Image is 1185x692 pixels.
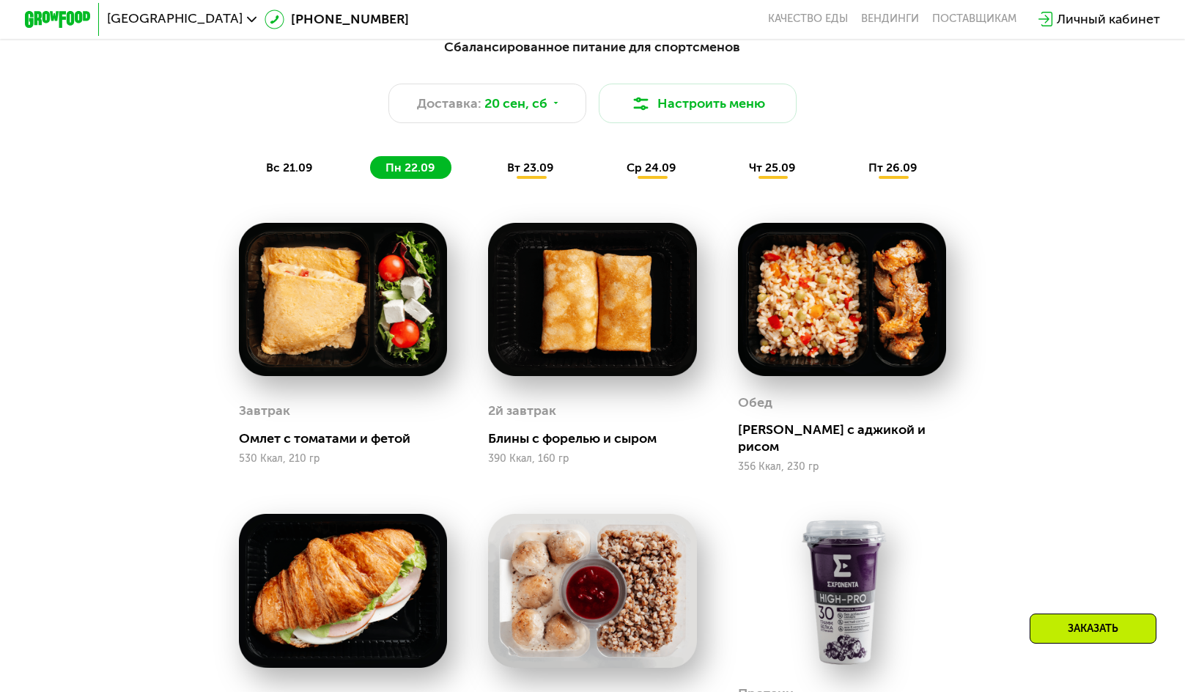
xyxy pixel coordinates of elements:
div: 390 Ккал, 160 гр [488,453,696,465]
span: ср 24.09 [627,161,676,174]
a: Качество еды [768,12,848,26]
div: Омлет с томатами и фетой [239,430,460,446]
span: 20 сен, сб [484,94,547,114]
span: пт 26.09 [868,161,918,174]
a: Вендинги [861,12,919,26]
span: пн 22.09 [385,161,435,174]
button: Настроить меню [599,84,797,123]
div: Сбалансированное питание для спортсменов [106,37,1080,57]
span: Доставка: [417,94,481,114]
a: [PHONE_NUMBER] [265,10,409,29]
div: [PERSON_NAME] с аджикой и рисом [738,422,959,454]
div: Завтрак [239,399,290,424]
div: Блины с форелью и сыром [488,430,709,446]
span: чт 25.09 [749,161,796,174]
span: [GEOGRAPHIC_DATA] [107,12,243,26]
div: 530 Ккал, 210 гр [239,453,447,465]
div: поставщикам [932,12,1016,26]
div: 2й завтрак [488,399,556,424]
div: Личный кабинет [1057,10,1160,29]
div: Обед [738,391,772,416]
span: вс 21.09 [266,161,313,174]
div: Заказать [1030,614,1156,644]
span: вт 23.09 [507,161,554,174]
div: 356 Ккал, 230 гр [738,461,946,473]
